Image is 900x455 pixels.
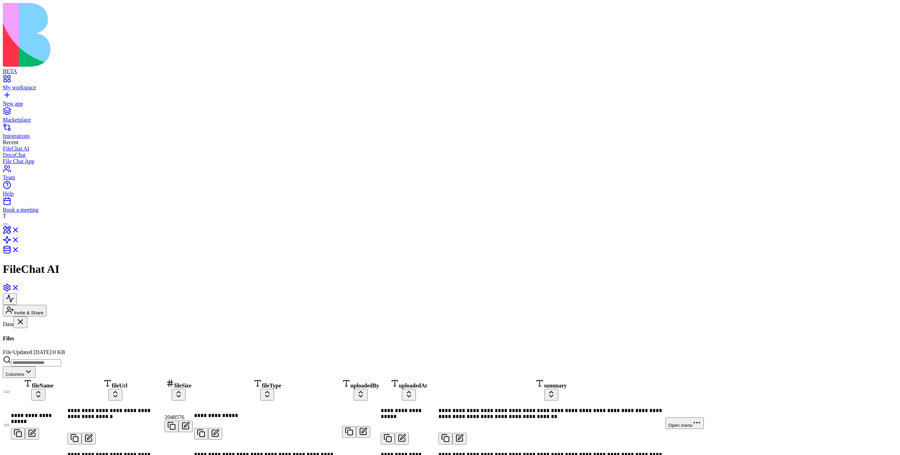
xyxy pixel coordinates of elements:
button: Toggle sort [172,389,186,400]
span: 0 KB [53,349,65,355]
span: Updated [DATE] [13,349,52,355]
a: Integrations [3,127,897,139]
span: 2048576 [165,414,184,420]
h4: Files [3,335,897,342]
div: BETA [3,68,897,75]
img: logo [3,3,285,67]
button: Select row [4,424,9,426]
div: Book a meeting [3,207,897,213]
button: Toggle sort [260,389,274,400]
span: · [52,349,53,355]
button: Toggle sort [354,389,368,400]
div: New app [3,101,897,107]
button: Select all [4,391,9,393]
span: Open menu [668,423,693,428]
button: Invite & Share [3,305,46,316]
a: BETA [3,62,897,75]
button: Toggle sort [31,389,45,400]
span: uploadedAt [399,383,427,389]
div: Help [3,191,897,197]
span: Recent [3,139,18,145]
div: Marketplace [3,117,897,123]
a: New app [3,94,897,107]
a: Help [3,184,897,197]
a: Marketplace [3,110,897,123]
a: Book a meeting [3,200,897,213]
span: summary [544,383,567,389]
div: Integrations [3,133,897,139]
span: fileType [262,383,281,389]
button: Toggle sort [108,389,122,400]
button: Open menu [666,417,704,429]
span: fileSize [174,383,192,389]
span: File [3,349,12,355]
a: FileChat AI [3,146,897,152]
button: Toggle sort [544,389,558,400]
a: File Chat App [3,158,897,165]
div: Team [3,174,897,181]
span: Data [3,321,13,327]
a: DocuChat [3,152,897,158]
button: Columns [3,366,36,378]
h1: FileChat AI [3,263,897,276]
a: My workspace [3,78,897,91]
button: Toggle sort [402,389,416,400]
span: · [12,349,13,355]
span: fileName [32,383,53,389]
span: T [3,213,6,219]
a: Team [3,168,897,181]
span: fileUrl [112,383,127,389]
div: My workspace [3,84,897,91]
span: uploadedBy [351,383,379,389]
